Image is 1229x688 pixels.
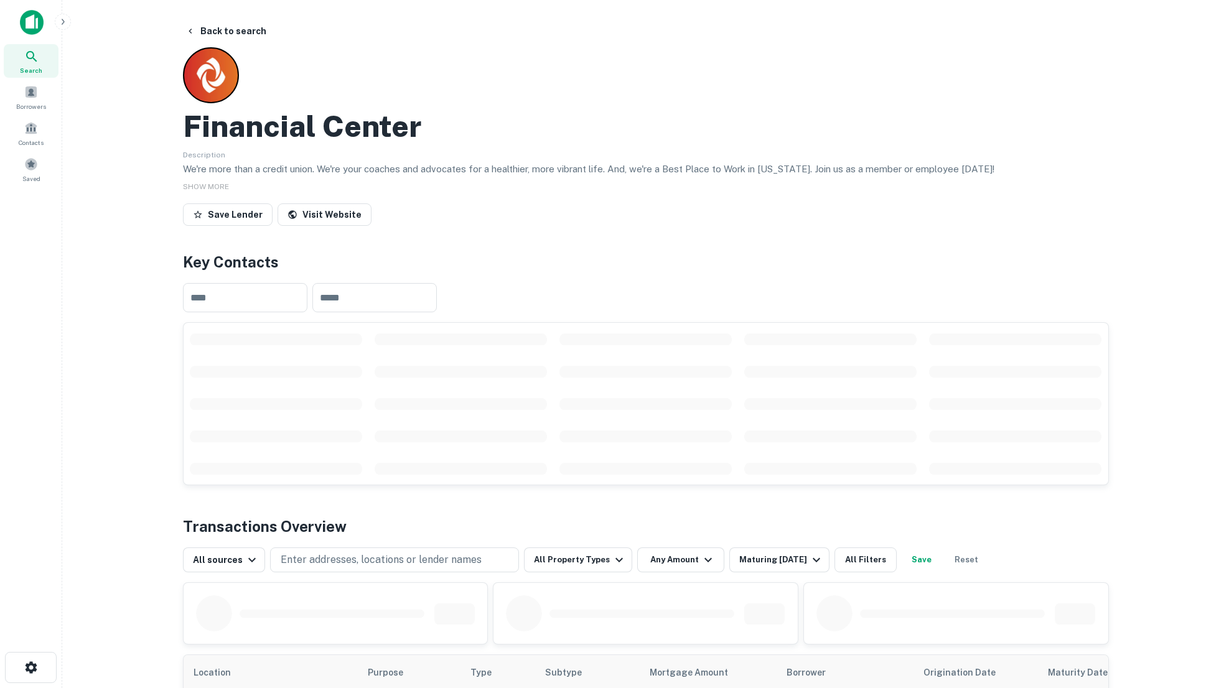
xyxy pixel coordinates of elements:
span: Borrower [787,665,826,680]
span: Search [20,65,42,75]
button: Maturing [DATE] [729,547,829,572]
a: Visit Website [278,203,372,226]
button: Enter addresses, locations or lender names [270,547,519,572]
img: capitalize-icon.png [20,10,44,35]
span: Maturity dates displayed may be estimated. Please contact the lender for the most accurate maturi... [1048,666,1136,679]
button: Save Lender [183,203,273,226]
button: Reset [946,547,986,572]
iframe: Chat Widget [1167,588,1229,648]
a: Search [4,44,58,78]
button: Back to search [180,20,271,42]
span: Contacts [19,137,44,147]
span: Type [470,665,492,680]
span: Subtype [545,665,582,680]
span: Saved [22,174,40,184]
a: Borrowers [4,80,58,114]
h2: Financial Center [183,108,421,144]
div: Maturity dates displayed may be estimated. Please contact the lender for the most accurate maturi... [1048,666,1120,679]
p: Enter addresses, locations or lender names [281,552,482,567]
div: Maturing [DATE] [739,552,824,567]
button: All Property Types [524,547,632,572]
p: We're more than a credit union. We're your coaches and advocates for a healthier, more vibrant li... [183,162,1109,177]
span: Description [183,151,225,159]
h4: Transactions Overview [183,515,347,537]
span: Location [194,665,247,680]
button: Any Amount [637,547,724,572]
h6: Maturity Date [1048,666,1108,679]
button: All sources [183,547,265,572]
button: All Filters [834,547,897,572]
span: Origination Date [923,665,1012,680]
a: Saved [4,152,58,186]
span: Borrowers [16,101,46,111]
button: Save your search to get updates of matches that match your search criteria. [902,547,942,572]
div: All sources [193,552,259,567]
h4: Key Contacts [183,251,1109,273]
span: SHOW MORE [183,182,229,191]
span: Purpose [368,665,419,680]
span: Mortgage Amount [650,665,744,680]
a: Contacts [4,116,58,150]
div: scrollable content [184,323,1108,485]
